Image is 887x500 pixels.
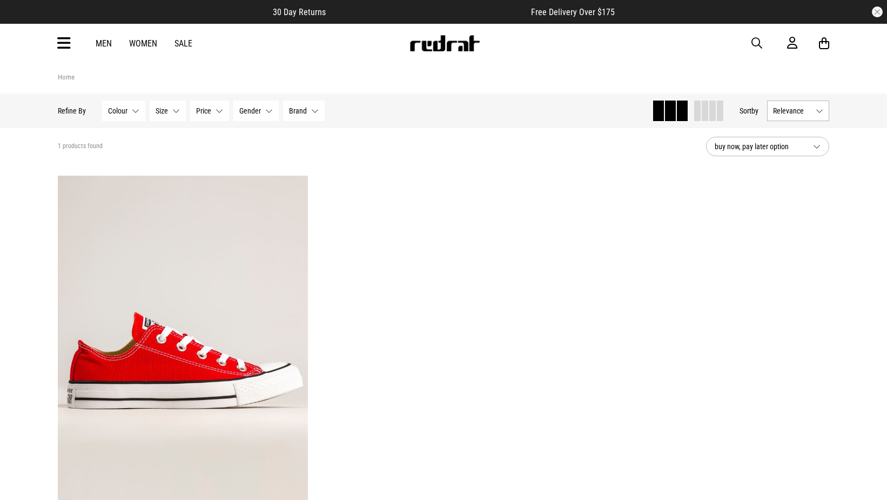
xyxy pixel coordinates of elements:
[409,35,480,51] img: Redrat logo
[239,106,261,115] span: Gender
[108,106,127,115] span: Colour
[715,140,804,153] span: buy now, pay later option
[283,101,325,121] button: Brand
[156,106,168,115] span: Size
[273,7,326,17] span: 30 Day Returns
[347,6,509,17] iframe: Customer reviews powered by Trustpilot
[751,106,758,115] span: by
[96,38,112,49] a: Men
[129,38,157,49] a: Women
[58,142,103,151] span: 1 products found
[289,106,307,115] span: Brand
[174,38,192,49] a: Sale
[531,7,615,17] span: Free Delivery Over $175
[58,73,75,81] a: Home
[196,106,211,115] span: Price
[740,104,758,117] button: Sortby
[233,101,279,121] button: Gender
[706,137,829,156] button: buy now, pay later option
[190,101,229,121] button: Price
[773,106,811,115] span: Relevance
[58,106,86,115] p: Refine By
[150,101,186,121] button: Size
[767,101,829,121] button: Relevance
[102,101,145,121] button: Colour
